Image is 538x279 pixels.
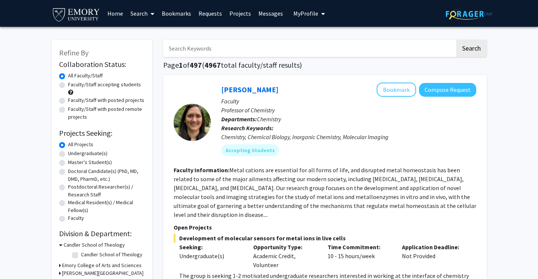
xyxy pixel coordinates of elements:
[68,141,93,148] label: All Projects
[62,262,142,269] h3: Emory College of Arts and Sciences
[68,150,107,157] label: Undergraduate(s)
[221,124,274,132] b: Research Keywords:
[179,251,242,260] div: Undergraduate(s)
[221,144,279,156] mat-chip: Accepting Students
[68,72,103,80] label: All Faculty/Staff
[127,0,158,26] a: Search
[68,199,145,214] label: Medical Resident(s) / Medical Fellow(s)
[59,129,145,138] h2: Projects Seeking:
[68,96,144,104] label: Faculty/Staff with posted projects
[68,105,145,121] label: Faculty/Staff with posted remote projects
[62,269,144,277] h3: [PERSON_NAME][GEOGRAPHIC_DATA]
[59,229,145,238] h2: Division & Department:
[190,60,202,70] span: 497
[195,0,226,26] a: Requests
[253,243,316,251] p: Opportunity Type:
[68,158,112,166] label: Master's Student(s)
[174,234,476,243] span: Development of molecular sensors for metal ions in live cells
[255,0,287,26] a: Messages
[163,40,455,57] input: Search Keywords
[221,115,257,123] b: Departments:
[446,8,492,20] img: ForagerOne Logo
[221,85,278,94] a: [PERSON_NAME]
[456,40,487,57] button: Search
[174,223,476,232] p: Open Projects
[104,0,127,26] a: Home
[226,0,255,26] a: Projects
[179,60,183,70] span: 1
[158,0,195,26] a: Bookmarks
[221,97,476,106] p: Faculty
[221,106,476,115] p: Professor of Chemistry
[204,60,221,70] span: 4967
[322,243,396,269] div: 10 - 15 hours/week
[59,48,88,57] span: Refine By
[68,214,84,222] label: Faculty
[293,10,318,17] span: My Profile
[221,132,476,141] div: Chemistry, Chemical Biology, Inorganic Chemistry, Molecular Imaging
[68,167,145,183] label: Doctoral Candidate(s) (PhD, MD, DMD, PharmD, etc.)
[402,243,465,251] p: Application Deadline:
[81,251,142,259] label: Candler School of Theology
[257,115,281,123] span: Chemistry
[396,243,471,269] div: Not Provided
[68,81,141,89] label: Faculty/Staff accepting students
[179,243,242,251] p: Seeking:
[52,6,101,23] img: Emory University Logo
[377,83,416,97] button: Add Daniela Buccella to Bookmarks
[328,243,391,251] p: Time Commitment:
[64,241,125,249] h3: Candler School of Theology
[174,166,476,218] fg-read-more: Metal cations are essential for all forms of life, and disrupted metal homeostasis has been relat...
[248,243,322,269] div: Academic Credit, Volunteer
[6,246,32,273] iframe: Chat
[59,60,145,69] h2: Collaboration Status:
[419,83,476,97] button: Compose Request to Daniela Buccella
[163,61,487,70] h1: Page of ( total faculty/staff results)
[174,166,229,174] b: Faculty Information:
[68,183,145,199] label: Postdoctoral Researcher(s) / Research Staff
